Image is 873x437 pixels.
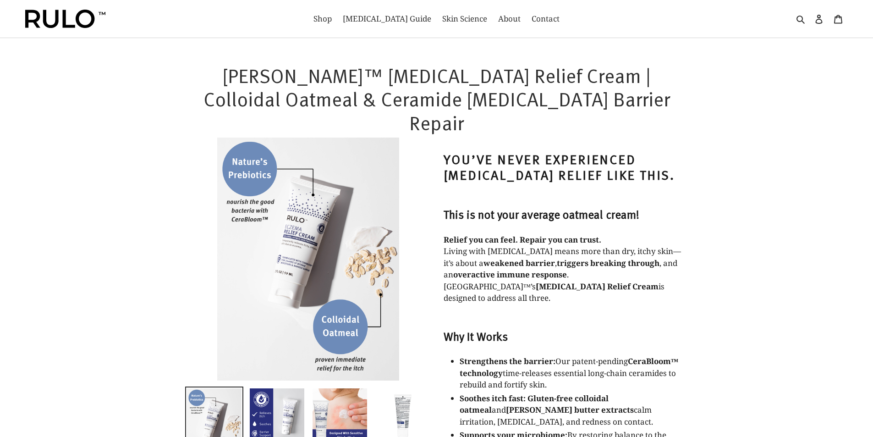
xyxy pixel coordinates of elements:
span: Skin Science [442,13,487,24]
strong: [PERSON_NAME] butter extracts [506,404,634,415]
span: About [498,13,521,24]
strong: overactive immune response [453,269,567,280]
strong: Gluten-free colloidal oatmeal [460,393,609,415]
span: Contact [532,13,560,24]
strong: [MEDICAL_DATA] Relief Cream [536,281,659,292]
h3: This is not your average oatmeal cream! [444,207,686,221]
a: Skin Science [438,11,492,26]
p: and calm irritation, [MEDICAL_DATA], and redness on contact. [460,393,686,428]
a: [MEDICAL_DATA] Guide [338,11,436,26]
strong: Relief you can feel. Repair you can trust. [444,234,601,245]
strong: You’ve never experienced [MEDICAL_DATA] relief like this. [444,150,675,183]
p: Living with [MEDICAL_DATA] means more than dry, itchy skin—it’s about a , , and an . [GEOGRAPHIC_... [444,234,686,304]
p: Our patent-pending time-releases essential long-chain ceramides to rebuild and fortify skin. [460,355,686,391]
h1: [PERSON_NAME]™ [MEDICAL_DATA] Relief Cream | Colloidal Oatmeal & Ceramide [MEDICAL_DATA] Barrier ... [187,63,686,134]
a: About [494,11,525,26]
strong: Soothes itch fast: [460,393,526,404]
strong: weakened barrier [483,258,555,268]
strong: Strengthens the barrier: [460,356,555,366]
img: Rulo™ Skin [25,10,105,28]
span: Shop [313,13,332,24]
strong: Why It Works [444,328,508,344]
a: Contact [527,11,564,26]
span: ™ [523,281,531,292]
a: Shop [309,11,336,26]
strong: triggers breaking through [557,258,659,268]
img: RULO Eczema Relief Cream with CeraBloom prebiotics and colloidal oatmeal for barrier repair and i... [217,138,400,381]
span: [MEDICAL_DATA] Guide [343,13,431,24]
strong: CeraBloom™ technology [460,356,679,378]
